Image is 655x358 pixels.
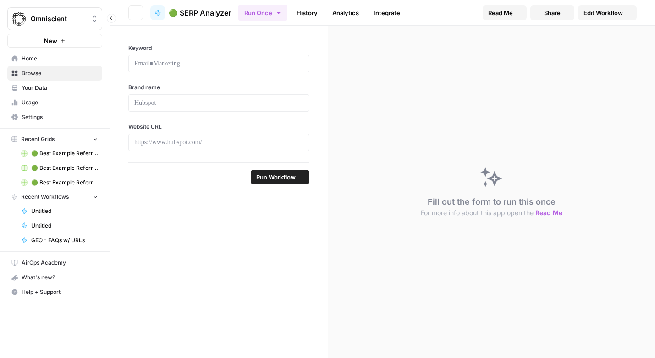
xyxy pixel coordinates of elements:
img: Omniscient Logo [11,11,27,27]
button: For more info about this app open the Read Me [421,208,562,217]
a: Your Data [7,81,102,95]
span: Settings [22,113,98,121]
span: Your Data [22,84,98,92]
span: Run Workflow [256,173,296,182]
a: Analytics [327,5,364,20]
a: Home [7,51,102,66]
span: Recent Workflows [21,193,69,201]
span: Share [544,8,561,17]
a: Untitled [17,204,102,218]
button: Workspace: Omniscient [7,7,102,30]
span: New [44,36,57,45]
a: 🟢 SERP Analyzer [150,5,231,20]
span: Untitled [31,207,98,215]
button: Help + Support [7,285,102,299]
button: Recent Workflows [7,190,102,204]
a: Integrate [368,5,406,20]
span: Home [22,54,98,63]
label: Brand name [128,83,309,92]
button: What's new? [7,270,102,285]
span: Help + Support [22,288,98,296]
a: 🟢 Best Example Referring Domains Finder Grid (3) [17,146,102,161]
label: Keyword [128,44,309,52]
a: Settings [7,110,102,125]
span: 🟢 Best Example Referring Domains Finder Grid (3) [31,149,98,157]
a: Untitled [17,218,102,233]
span: 🟢 Best Example Referring Domains Finder Grid (1) [31,179,98,187]
span: Edit Workflow [583,8,623,17]
button: Read Me [483,5,527,20]
a: Edit Workflow [578,5,637,20]
button: Run Workflow [251,170,309,184]
span: Usage [22,98,98,107]
a: 🟢 Best Example Referring Domains Finder Grid (1) [17,175,102,190]
a: AirOps Academy [7,255,102,270]
span: Omniscient [31,14,86,23]
a: GEO - FAQs w/ URLs [17,233,102,248]
span: Recent Grids [21,135,55,143]
span: 🟢 Best Example Referring Domains Finder Grid (2) [31,164,98,172]
div: What's new? [8,271,102,284]
a: Usage [7,95,102,110]
span: GEO - FAQs w/ URLs [31,236,98,244]
button: New [7,34,102,48]
span: 🟢 SERP Analyzer [169,7,231,18]
a: 🟢 Best Example Referring Domains Finder Grid (2) [17,161,102,175]
button: Recent Grids [7,132,102,146]
label: Website URL [128,123,309,131]
span: Read Me [488,8,513,17]
a: History [291,5,323,20]
span: Untitled [31,222,98,230]
a: Browse [7,66,102,81]
button: Run Once [238,5,287,21]
span: AirOps Academy [22,259,98,267]
div: Fill out the form to run this once [421,195,562,217]
span: Read Me [535,209,562,217]
span: Browse [22,69,98,77]
button: Share [530,5,574,20]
